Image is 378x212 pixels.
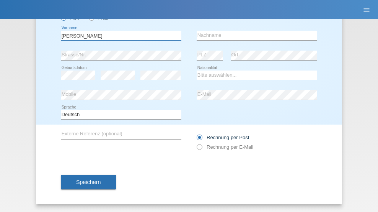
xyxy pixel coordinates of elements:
[197,135,249,140] label: Rechnung per Post
[197,144,202,154] input: Rechnung per E-Mail
[197,135,202,144] input: Rechnung per Post
[61,175,116,189] button: Speichern
[76,179,101,185] span: Speichern
[363,6,370,14] i: menu
[359,7,374,12] a: menu
[197,144,253,150] label: Rechnung per E-Mail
